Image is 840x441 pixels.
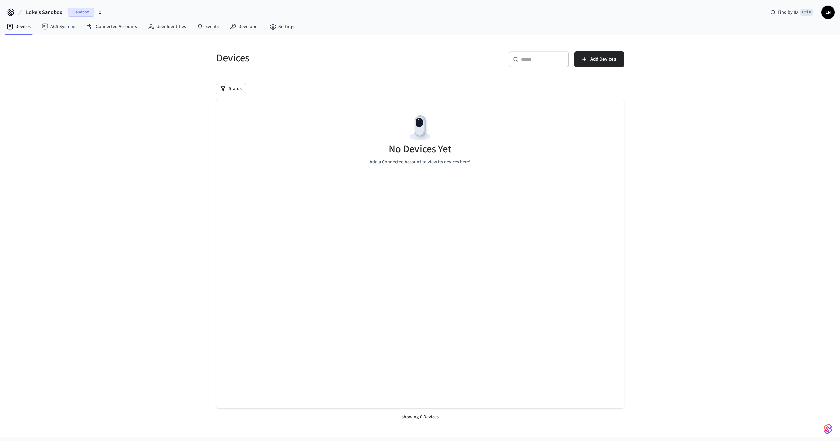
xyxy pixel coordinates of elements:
[370,159,470,166] p: Add a Connected Account to view its devices here!
[264,21,301,33] a: Settings
[82,21,142,33] a: Connected Accounts
[26,8,62,16] span: Loke's Sandbox
[389,142,451,156] h5: No Devices Yet
[224,21,264,33] a: Developer
[574,51,624,67] button: Add Devices
[36,21,82,33] a: ACS Systems
[778,9,798,16] span: Find by ID
[191,21,224,33] a: Events
[142,21,191,33] a: User Identities
[590,55,616,64] span: Add Devices
[800,9,813,16] span: Ctrl K
[824,424,832,434] img: SeamLogoGradient.69752ec5.svg
[216,83,246,94] button: Status
[1,21,36,33] a: Devices
[216,51,416,65] h5: Devices
[765,6,819,18] div: Find by IDCtrl K
[68,8,94,17] span: Sandbox
[821,6,835,19] button: LN
[216,408,624,426] div: showing 0 Devices
[822,6,834,18] span: LN
[405,113,435,143] img: Devices Empty State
